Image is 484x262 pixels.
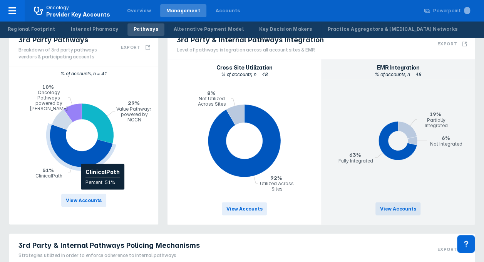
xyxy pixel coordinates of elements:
[424,122,447,128] tspan: Integrated
[174,26,244,33] div: Alternative Payment Model
[437,41,457,46] h3: Export
[35,173,62,179] tspan: ClinicalPath
[209,4,246,17] a: Accounts
[121,4,157,17] a: Overview
[270,174,282,181] tspan: 92%
[127,117,141,123] tspan: NCCN
[433,237,472,261] button: Export
[8,26,55,33] div: Regional Footprint
[430,111,441,117] tspan: 19%
[441,135,450,141] tspan: 6%
[66,197,102,204] span: View Accounts
[9,78,158,194] g: pie chart , with 4 points. Min value is 0.0975609756097561, max value is 0.5121951219512195.
[349,152,361,158] tspan: 63%
[221,71,268,78] div: % of accounts, n = 48
[121,111,148,117] tspan: powered by
[457,235,475,253] div: Contact Support
[253,23,318,36] a: Key Decision Makers
[327,26,457,33] div: Practice Aggregators & [MEDICAL_DATA] Networks
[60,71,107,77] div: % of accounts, n = 41
[46,11,110,18] span: Provider Key Accounts
[377,64,419,71] div: EMR Integration
[226,205,262,212] span: View Accounts
[177,46,324,53] div: Level of pathways integration across all account sites & EMR
[199,96,225,101] tspan: Not Utilized
[321,79,475,202] g: pie chart , with 3 points. Min value is 0.0625, max value is 0.625.
[65,23,124,36] a: Internal Pharmacy
[338,158,373,163] tspan: Fully Integrated
[216,64,273,71] div: Cross Site Utilization
[321,23,463,36] a: Practice Aggregators & [MEDICAL_DATA] Networks
[37,95,60,101] tspan: Pathways
[71,26,118,33] div: Internal Pharmacy
[37,90,60,95] tspan: Oncology
[61,194,106,207] button: View Accounts
[271,186,283,192] tspan: Sites
[160,4,206,17] a: Management
[116,106,152,112] tspan: Value Pathways
[2,23,62,36] a: Regional Footprint
[427,117,445,123] tspan: Partially
[177,35,324,45] span: 3rd Party & Internal Pathways Integration
[18,35,88,45] span: 3rd Party Pathways
[375,71,422,78] div: % of accounts, n = 48
[433,32,472,56] button: Export
[166,7,200,14] div: Management
[127,7,151,14] div: Overview
[198,101,226,107] tspan: Across Sites
[380,205,416,212] span: View Accounts
[127,23,164,36] a: Pathways
[430,141,462,146] tspan: Not Integrated
[259,26,312,33] div: Key Decision Makers
[128,100,140,106] tspan: 29%
[260,181,294,186] tspan: Utilized Across
[46,4,69,11] p: Oncology
[29,106,68,111] tspan: [PERSON_NAME]
[42,83,54,90] tspan: 10%
[167,79,321,202] g: pie chart , with 2 points. Min value is 0.08333333333333333, max value is 0.9166666666666666.
[134,26,158,33] div: Pathways
[18,46,108,60] div: Breakdown of 3rd party pathways vendors & participating accounts
[35,100,62,106] tspan: powered by
[216,7,240,14] div: Accounts
[121,45,141,50] h3: Export
[207,90,215,96] tspan: 8%
[437,246,457,252] h3: Export
[222,202,267,215] button: View Accounts
[116,32,155,63] button: Export
[375,202,420,215] button: View Accounts
[167,23,250,36] a: Alternative Payment Model
[433,7,470,14] div: Powerpoint
[18,240,200,250] span: 3rd Party & Internal Pathways Policing Mechanisms
[18,252,200,259] div: Strategies utilized in order to enforce adherence to internal pathways
[42,167,54,173] tspan: 51%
